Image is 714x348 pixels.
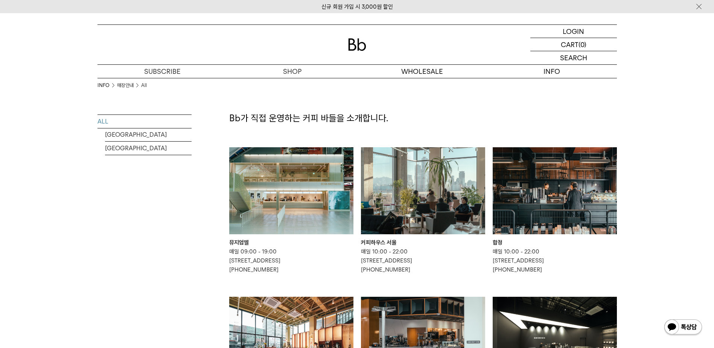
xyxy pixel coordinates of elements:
a: SUBSCRIBE [97,65,227,78]
a: [GEOGRAPHIC_DATA] [105,128,192,141]
p: 매일 10:00 - 22:00 [STREET_ADDRESS] [PHONE_NUMBER] [493,247,617,274]
a: SHOP [227,65,357,78]
p: SEARCH [560,51,587,64]
a: 신규 회원 가입 시 3,000원 할인 [321,3,393,10]
p: Bb가 직접 운영하는 커피 바들을 소개합니다. [229,112,617,125]
a: 합정 합정 매일 10:00 - 22:00[STREET_ADDRESS][PHONE_NUMBER] [493,147,617,274]
a: 매장안내 [117,82,134,89]
p: CART [561,38,579,51]
a: 커피하우스 서울 커피하우스 서울 매일 10:00 - 22:00[STREET_ADDRESS][PHONE_NUMBER] [361,147,485,274]
li: INFO [97,82,117,89]
p: 매일 09:00 - 19:00 [STREET_ADDRESS] [PHONE_NUMBER] [229,247,353,274]
img: 뮤지엄엘 [229,147,353,234]
div: 커피하우스 서울 [361,238,485,247]
img: 합정 [493,147,617,234]
img: 카카오톡 채널 1:1 채팅 버튼 [664,319,703,337]
a: All [141,82,147,89]
a: 뮤지엄엘 뮤지엄엘 매일 09:00 - 19:00[STREET_ADDRESS][PHONE_NUMBER] [229,147,353,274]
p: 매일 10:00 - 22:00 [STREET_ADDRESS] [PHONE_NUMBER] [361,247,485,274]
a: CART (0) [530,38,617,51]
a: [GEOGRAPHIC_DATA] [105,142,192,155]
p: (0) [579,38,586,51]
a: ALL [97,115,192,128]
img: 커피하우스 서울 [361,147,485,234]
div: 뮤지엄엘 [229,238,353,247]
p: INFO [487,65,617,78]
a: LOGIN [530,25,617,38]
img: 로고 [348,38,366,51]
p: LOGIN [563,25,584,38]
p: WHOLESALE [357,65,487,78]
div: 합정 [493,238,617,247]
